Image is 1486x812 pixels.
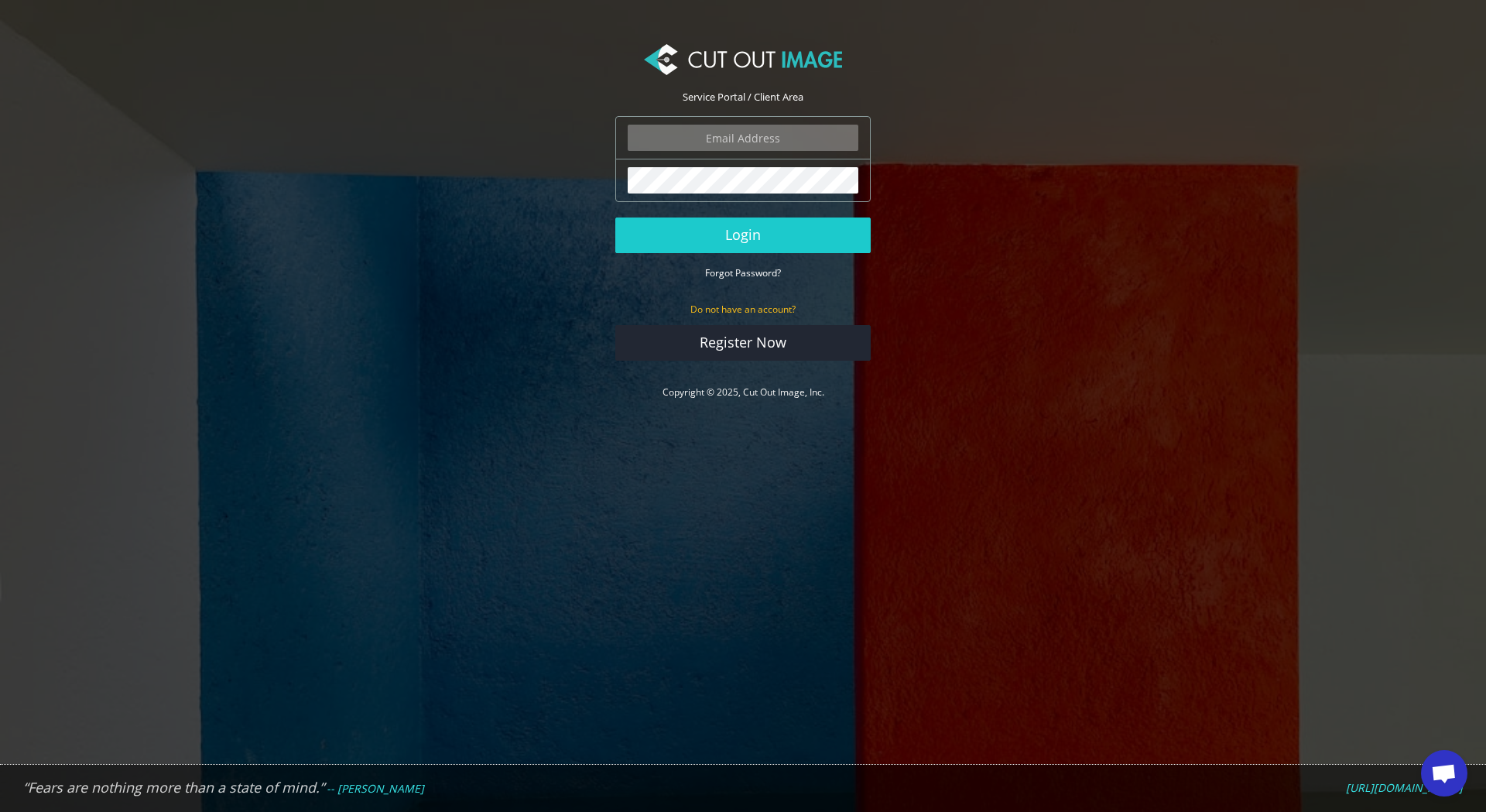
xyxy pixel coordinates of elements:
[615,218,871,253] button: Login
[644,44,842,75] img: Cut Out Image
[628,125,858,151] input: Email Address
[683,90,803,104] span: Service Portal / Client Area
[690,303,796,316] small: Do not have an account?
[327,781,424,796] em: -- [PERSON_NAME]
[705,266,781,279] small: Forgot Password?
[23,778,324,797] em: “Fears are nothing more than a state of mind.”
[615,325,871,361] a: Register Now
[1421,750,1467,797] div: Open chat
[705,266,781,279] a: Forgot Password?
[1346,781,1463,795] a: [URL][DOMAIN_NAME]
[663,385,824,399] a: Copyright © 2025, Cut Out Image, Inc.
[1346,780,1463,795] em: [URL][DOMAIN_NAME]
